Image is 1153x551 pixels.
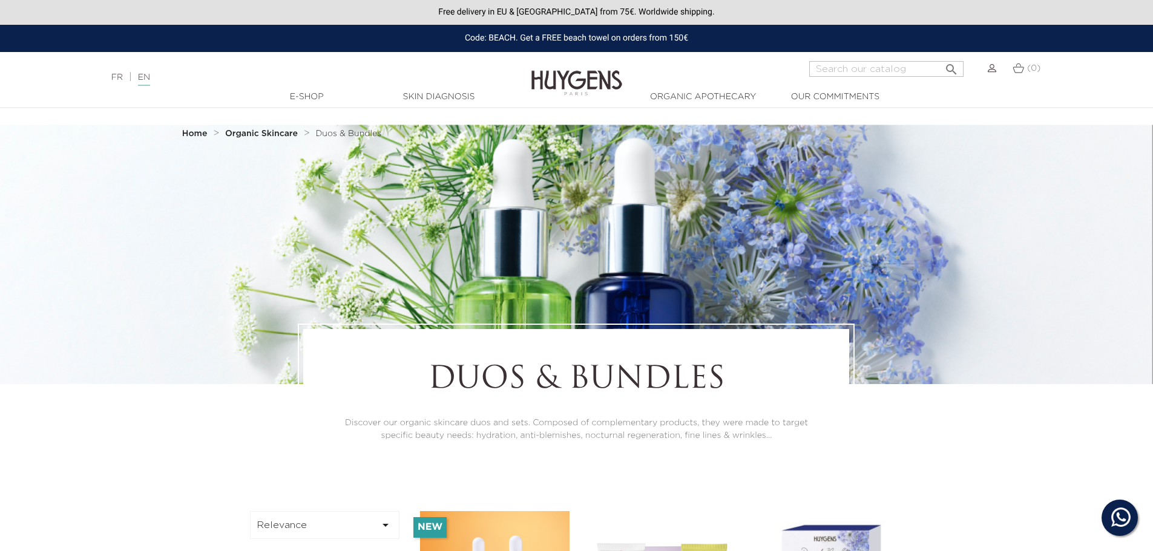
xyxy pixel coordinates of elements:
[182,129,210,139] a: Home
[250,511,400,539] button: Relevance
[225,129,301,139] a: Organic Skincare
[138,73,150,86] a: EN
[225,129,298,138] strong: Organic Skincare
[182,129,208,138] strong: Home
[413,517,447,538] li: New
[315,129,381,138] span: Duos & Bundles
[643,91,764,103] a: Organic Apothecary
[315,129,381,139] a: Duos & Bundles
[111,73,123,82] a: FR
[337,417,816,442] p: Discover our organic skincare duos and sets. Composed of complementary products, they were made t...
[809,61,964,77] input: Search
[941,57,962,74] button: 
[775,91,896,103] a: Our commitments
[378,518,393,532] i: 
[105,70,471,85] div: |
[246,91,367,103] a: E-Shop
[378,91,499,103] a: Skin Diagnosis
[531,51,622,97] img: Huygens
[337,362,816,399] h1: Duos & Bundles
[944,59,959,73] i: 
[1027,64,1040,73] span: (0)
